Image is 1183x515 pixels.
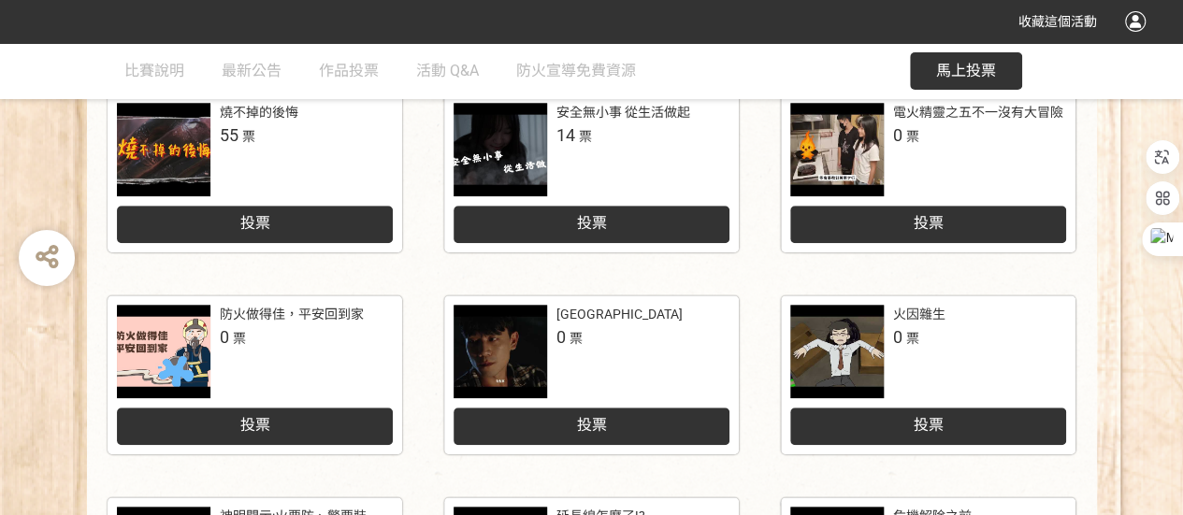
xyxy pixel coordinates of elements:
[108,295,402,454] a: 防火做得佳，平安回到家0票投票
[222,43,281,99] a: 最新公告
[570,331,583,346] span: 票
[220,125,238,145] span: 55
[444,295,739,454] a: [GEOGRAPHIC_DATA]0票投票
[516,43,636,99] a: 防火宣導免費資源
[222,62,281,79] span: 最新公告
[579,129,592,144] span: 票
[239,416,269,434] span: 投票
[108,93,402,252] a: 燒不掉的後悔55票投票
[893,103,1063,122] div: 電火精靈之五不一沒有大冒險
[910,52,1022,90] button: 馬上投票
[220,327,229,347] span: 0
[936,62,996,79] span: 馬上投票
[416,43,479,99] a: 活動 Q&A
[913,416,943,434] span: 投票
[906,331,919,346] span: 票
[516,62,636,79] span: 防火宣導免費資源
[1018,14,1097,29] span: 收藏這個活動
[319,43,379,99] a: 作品投票
[242,129,255,144] span: 票
[319,62,379,79] span: 作品投票
[576,214,606,232] span: 投票
[893,125,902,145] span: 0
[124,62,184,79] span: 比賽說明
[893,305,945,324] div: 火因雜生
[556,103,690,122] div: 安全無小事 從生活做起
[556,327,566,347] span: 0
[124,43,184,99] a: 比賽說明
[220,305,364,324] div: 防火做得佳，平安回到家
[233,331,246,346] span: 票
[893,327,902,347] span: 0
[781,93,1075,252] a: 電火精靈之五不一沒有大冒險0票投票
[556,125,575,145] span: 14
[556,305,683,324] div: [GEOGRAPHIC_DATA]
[906,129,919,144] span: 票
[416,62,479,79] span: 活動 Q&A
[576,416,606,434] span: 投票
[239,214,269,232] span: 投票
[913,214,943,232] span: 投票
[781,295,1075,454] a: 火因雜生0票投票
[220,103,298,122] div: 燒不掉的後悔
[444,93,739,252] a: 安全無小事 從生活做起14票投票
